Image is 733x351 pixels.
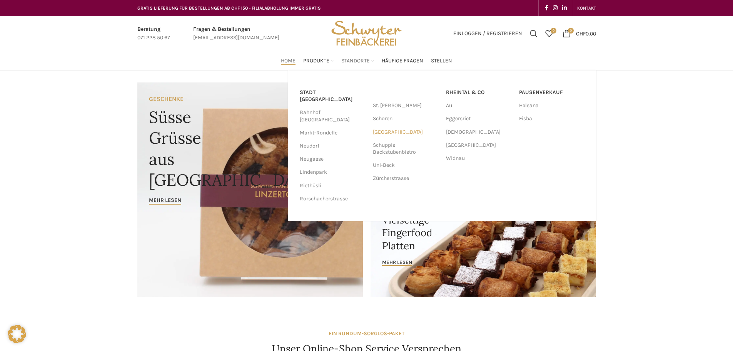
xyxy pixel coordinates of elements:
a: Stadt [GEOGRAPHIC_DATA] [300,86,365,106]
a: Zürcherstrasse [373,172,438,185]
a: Neudorf [300,139,365,153]
a: Lindenpark [300,166,365,179]
div: Main navigation [134,53,600,69]
a: [GEOGRAPHIC_DATA] [446,139,511,152]
a: Häufige Fragen [382,53,423,69]
a: Markt-Rondelle [300,126,365,139]
a: [GEOGRAPHIC_DATA] [373,126,438,139]
span: Produkte [303,57,329,65]
a: Helsana [519,99,584,112]
a: Fisba [519,112,584,125]
a: Stellen [431,53,452,69]
a: Facebook social link [543,3,551,13]
a: Standorte [341,53,374,69]
a: Banner link [371,189,596,297]
div: Secondary navigation [573,0,600,16]
a: RHEINTAL & CO [446,86,511,99]
a: Einloggen / Registrieren [449,26,526,41]
a: St. [PERSON_NAME] [373,99,438,112]
span: Einloggen / Registrieren [453,31,522,36]
a: Widnau [446,152,511,165]
a: Site logo [329,30,404,36]
bdi: 0.00 [576,30,596,37]
span: Home [281,57,296,65]
a: Linkedin social link [560,3,569,13]
a: Produkte [303,53,334,69]
span: KONTAKT [577,5,596,11]
span: Standorte [341,57,370,65]
a: Bahnhof [GEOGRAPHIC_DATA] [300,106,365,126]
a: Riethüsli [300,179,365,192]
a: Infobox link [193,25,279,42]
a: Au [446,99,511,112]
img: Bäckerei Schwyter [329,16,404,51]
a: Neugasse [300,153,365,166]
div: Meine Wunschliste [541,26,557,41]
a: Rorschacherstrasse [300,192,365,205]
a: 0 [541,26,557,41]
span: Häufige Fragen [382,57,423,65]
a: [DEMOGRAPHIC_DATA] [446,126,511,139]
a: Home [281,53,296,69]
a: Suchen [526,26,541,41]
a: Eggersriet [446,112,511,125]
a: Infobox link [137,25,170,42]
a: Schoren [373,112,438,125]
a: Banner link [137,82,363,297]
span: 0 [551,28,556,34]
span: CHF [576,30,586,37]
a: KONTAKT [577,0,596,16]
a: Instagram social link [551,3,560,13]
span: GRATIS LIEFERUNG FÜR BESTELLUNGEN AB CHF 150 - FILIALABHOLUNG IMMER GRATIS [137,5,321,11]
a: 0 CHF0.00 [559,26,600,41]
a: Uni-Beck [373,159,438,172]
a: Schuppis Backstubenbistro [373,139,438,159]
a: Pausenverkauf [519,86,584,99]
span: Stellen [431,57,452,65]
span: 0 [568,28,574,34]
strong: EIN RUNDUM-SORGLOS-PAKET [329,330,404,337]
